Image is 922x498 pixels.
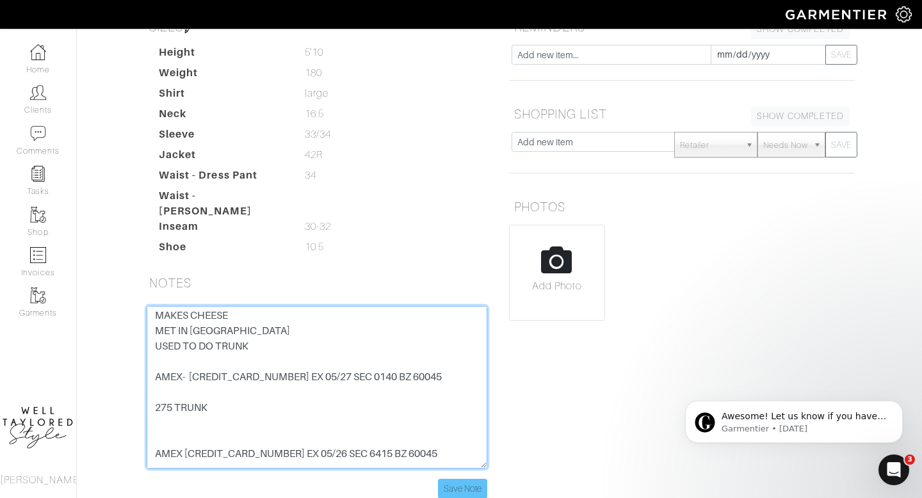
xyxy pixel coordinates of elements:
[825,132,857,157] button: SAVE
[305,65,322,81] span: 180
[896,6,912,22] img: gear-icon-white-bd11855cb880d31180b6d7d6211b90ccbf57a29d726f0c71d8c61bd08dd39cc2.png
[512,45,711,65] input: Add new item...
[30,207,46,223] img: garments-icon-b7da505a4dc4fd61783c78ac3ca0ef83fa9d6f193b1c9dc38574b1d14d53ca28.png
[512,132,675,152] input: Add new item
[149,106,295,127] dt: Neck
[825,45,857,65] button: SAVE
[144,270,490,296] h5: NOTES
[305,168,316,183] span: 34
[149,168,295,188] dt: Waist - Dress Pant
[305,45,323,60] span: 5'10
[763,133,808,158] span: Needs Now
[30,125,46,141] img: comment-icon-a0a6a9ef722e966f86d9cbdc48e553b5cf19dbc54f86b18d962a5391bc8f6eb6.png
[680,133,740,158] span: Retailer
[149,239,295,260] dt: Shoe
[30,247,46,263] img: orders-icon-0abe47150d42831381b5fb84f609e132dff9fe21cb692f30cb5eec754e2cba89.png
[305,219,331,234] span: 30-32
[509,101,855,127] h5: SHOPPING LIST
[30,44,46,60] img: dashboard-icon-dbcd8f5a0b271acd01030246c82b418ddd0df26cd7fceb0bd07c9910d44c42f6.png
[305,147,323,163] span: 42R
[30,166,46,182] img: reminder-icon-8004d30b9f0a5d33ae49ab947aed9ed385cf756f9e5892f1edd6e32f2345188e.png
[149,219,295,239] dt: Inseam
[305,127,331,142] span: 33/34
[905,454,915,465] span: 3
[751,19,850,39] a: SHOW COMPLETED
[666,374,922,463] iframe: Intercom notifications message
[149,45,295,65] dt: Height
[751,106,850,126] a: SHOW COMPLETED
[305,106,324,122] span: 16.5
[149,86,295,106] dt: Shirt
[149,65,295,86] dt: Weight
[147,306,487,469] textarea: MAKES CHEESE MET IN [GEOGRAPHIC_DATA] USED TO DO TRUNK AMEX- [CREDIT_CARD_NUMBER] EX 05/27 SEC 01...
[149,188,295,219] dt: Waist - [PERSON_NAME]
[30,84,46,100] img: clients-icon-6bae9207a08558b7cb47a8932f037763ab4055f8c8b6bfacd5dc20c3e0201464.png
[878,454,909,485] iframe: Intercom live chat
[779,3,896,26] img: garmentier-logo-header-white-b43fb05a5012e4ada735d5af1a66efaba907eab6374d6393d1fbf88cb4ef424d.png
[149,127,295,147] dt: Sleeve
[149,147,295,168] dt: Jacket
[509,194,855,220] h5: PHOTOS
[305,86,328,101] span: large
[30,287,46,303] img: garments-icon-b7da505a4dc4fd61783c78ac3ca0ef83fa9d6f193b1c9dc38574b1d14d53ca28.png
[305,239,324,255] span: 10.5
